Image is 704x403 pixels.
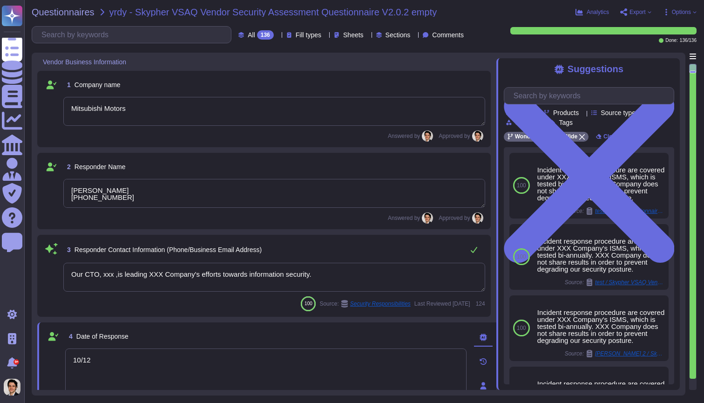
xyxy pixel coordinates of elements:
span: Questionnaires [32,7,95,17]
span: Comments [432,32,464,38]
span: [PERSON_NAME] 2 / Skypher VSAQ Vendor Security Assessment Questionnaire V2.0.2 empty [595,351,665,356]
textarea: Our CTO, xxx ,is leading XXX Company's efforts towards information security. [63,263,485,292]
span: Fill types [296,32,321,38]
span: Analytics [587,9,609,15]
img: user [472,212,483,224]
span: 3 [63,246,71,253]
span: Source: [319,300,410,307]
textarea: Mitsubishi Motors [63,97,485,126]
span: Sheets [343,32,364,38]
span: Options [672,9,691,15]
span: 100 [517,183,526,188]
button: Analytics [575,8,609,16]
span: 100 [305,301,312,306]
img: user [422,130,433,142]
div: Incident response procedure are covered under XXX Company's ISMS, which is tested bi-annually. XX... [537,309,665,344]
button: user [2,377,27,397]
span: Source: [565,350,665,357]
span: Responder Name [74,163,126,171]
span: Answered by [388,215,420,221]
img: user [4,379,20,396]
input: Search by keywords [509,88,674,104]
img: user [472,130,483,142]
span: 4 [65,333,73,340]
span: Answered by [388,133,420,139]
span: Company name [74,81,121,89]
span: Date of Response [76,333,129,340]
span: 100 [517,254,526,260]
img: user [422,212,433,224]
span: 136 / 136 [680,38,697,43]
span: yrdy - Skypher VSAQ Vendor Security Assessment Questionnaire V2.0.2 empty [109,7,437,17]
span: Last Reviewed [DATE] [414,301,470,307]
span: Responder Contact Information (Phone/Business Email Address) [74,246,262,253]
span: Approved by [439,215,470,221]
span: 2 [63,164,71,170]
span: 124 [474,301,485,307]
span: 1 [63,82,71,88]
span: Approved by [439,133,470,139]
span: Security Responsibilities [350,301,411,307]
span: All [248,32,255,38]
div: 136 [257,30,274,40]
span: Export [630,9,646,15]
span: Done: [665,38,678,43]
div: 9+ [14,359,19,365]
span: 100 [517,325,526,331]
span: Sections [386,32,411,38]
input: Search by keywords [37,27,231,43]
textarea: [PERSON_NAME] [PHONE_NUMBER] [63,179,485,208]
